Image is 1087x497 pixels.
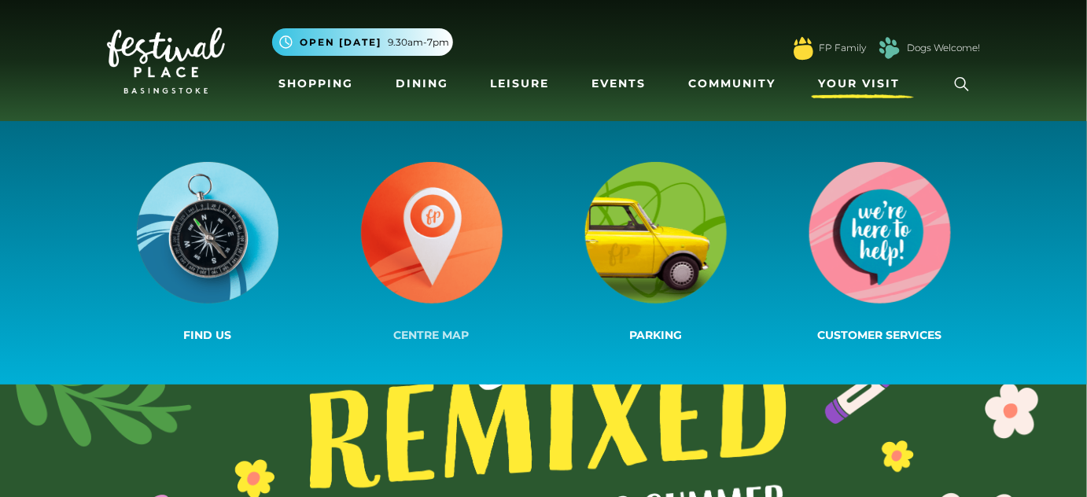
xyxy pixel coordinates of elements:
span: Your Visit [818,75,900,92]
a: Parking [543,159,768,347]
span: 9.30am-7pm [388,35,449,50]
span: Find us [183,328,231,342]
img: Festival Place Logo [107,28,225,94]
a: Shopping [272,69,359,98]
button: Open [DATE] 9.30am-7pm [272,28,453,56]
a: Events [585,69,652,98]
a: Community [682,69,782,98]
span: Centre Map [394,328,470,342]
a: Customer Services [768,159,992,347]
a: Centre Map [319,159,543,347]
a: Find us [95,159,319,347]
a: Leisure [485,69,556,98]
span: Parking [629,328,682,342]
span: Open [DATE] [300,35,381,50]
a: Your Visit [812,69,914,98]
a: FP Family [819,41,866,55]
span: Customer Services [818,328,942,342]
a: Dining [389,69,455,98]
a: Dogs Welcome! [907,41,980,55]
